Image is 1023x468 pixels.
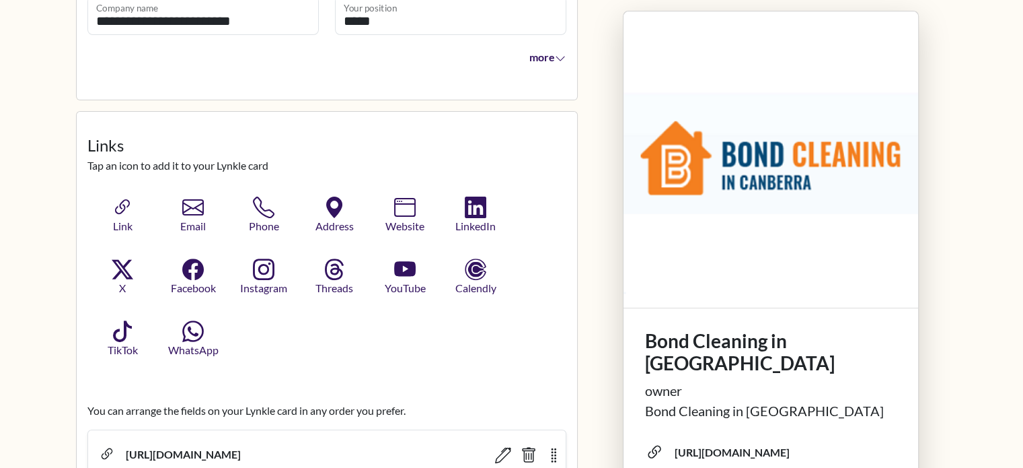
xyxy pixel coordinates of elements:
[307,280,362,296] span: Threads
[126,446,241,463] div: [URL][DOMAIN_NAME]
[231,195,296,236] button: Phone
[95,342,150,358] span: TikTok
[87,403,566,419] p: You can arrange the fields on your Lynkle card in any order you prefer.
[90,195,155,236] button: Link
[377,280,432,296] span: YouTube
[87,133,566,158] legend: Links
[87,158,566,174] p: Tap an icon to add it to your Lynkle card
[521,43,566,70] button: more
[377,218,432,234] span: Website
[443,195,508,236] button: LinkedIn
[231,257,296,298] button: Instagram
[675,444,790,461] div: [URL][DOMAIN_NAME]
[165,218,221,234] span: Email
[623,11,918,308] img: profile picture
[161,195,225,236] button: Email
[645,401,897,421] div: Bond Cleaning in [GEOGRAPHIC_DATA]
[448,218,503,234] span: LinkedIn
[236,218,291,234] span: Phone
[236,280,291,296] span: Instagram
[161,257,225,298] button: Facebook
[373,257,437,298] button: YouTube
[165,280,221,296] span: Facebook
[645,330,897,375] h1: Bond Cleaning in [GEOGRAPHIC_DATA]
[95,218,150,234] span: Link
[90,257,155,298] button: X
[165,342,221,358] span: WhatsApp
[302,257,367,298] button: Threads
[373,195,437,236] button: Website
[645,380,897,401] div: owner
[95,280,150,296] span: X
[161,319,225,360] button: WhatsApp
[448,280,503,296] span: Calendly
[443,257,508,298] button: Calendly
[529,51,566,63] span: more
[90,319,155,360] button: TikTok
[307,218,362,234] span: Address
[302,195,367,236] button: Address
